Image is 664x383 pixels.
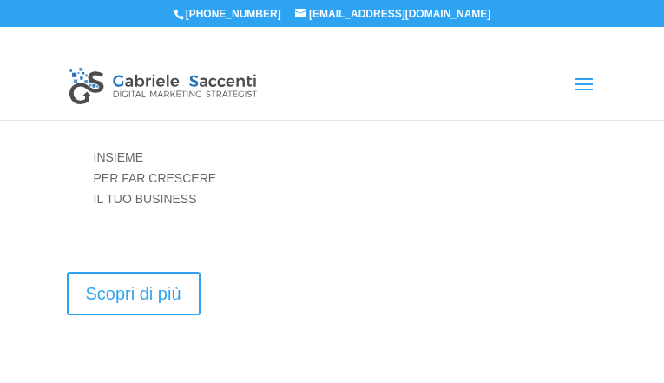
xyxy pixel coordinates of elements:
[94,148,571,209] p: INSIEME PER FAR CRESCERE IL TUO BUSINESS
[174,8,281,20] span: [PHONE_NUMBER]
[67,209,598,271] p: Strategie di marketing digitale per migliorare la tua presenza online e per aumentare i tuoi clienti
[67,272,201,315] a: Scopri di più
[69,66,257,103] img: Gabriele Saccenti - Consulente Marketing Digitale
[295,8,490,20] a: [EMAIL_ADDRESS][DOMAIN_NAME]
